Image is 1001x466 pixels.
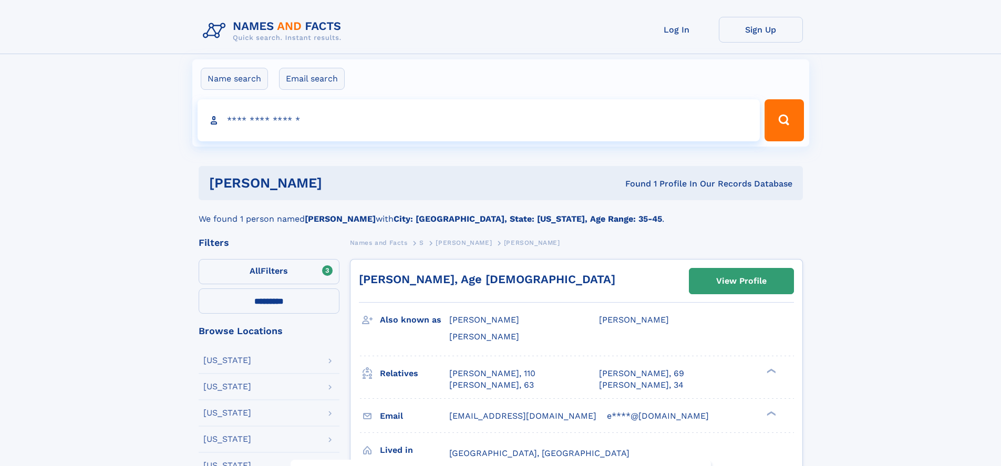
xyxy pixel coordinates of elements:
a: Names and Facts [350,236,408,249]
h1: [PERSON_NAME] [209,177,474,190]
div: [US_STATE] [203,382,251,391]
span: All [250,266,261,276]
a: [PERSON_NAME], 63 [449,379,534,391]
a: [PERSON_NAME], 34 [599,379,684,391]
label: Name search [201,68,268,90]
div: [US_STATE] [203,356,251,365]
button: Search Button [765,99,803,141]
img: Logo Names and Facts [199,17,350,45]
span: [EMAIL_ADDRESS][DOMAIN_NAME] [449,411,596,421]
span: [PERSON_NAME] [449,315,519,325]
a: S [419,236,424,249]
div: [US_STATE] [203,435,251,443]
a: Sign Up [719,17,803,43]
a: [PERSON_NAME], 69 [599,368,684,379]
h3: Lived in [380,441,449,459]
div: [US_STATE] [203,409,251,417]
span: [GEOGRAPHIC_DATA], [GEOGRAPHIC_DATA] [449,448,630,458]
span: [PERSON_NAME] [449,332,519,341]
div: ❯ [764,367,777,374]
a: Log In [635,17,719,43]
div: Filters [199,238,339,247]
span: [PERSON_NAME] [436,239,492,246]
h3: Email [380,407,449,425]
b: [PERSON_NAME] [305,214,376,224]
a: [PERSON_NAME], Age [DEMOGRAPHIC_DATA] [359,273,615,286]
input: search input [198,99,760,141]
div: Browse Locations [199,326,339,336]
span: S [419,239,424,246]
a: [PERSON_NAME] [436,236,492,249]
div: Found 1 Profile In Our Records Database [473,178,792,190]
label: Filters [199,259,339,284]
div: View Profile [716,269,767,293]
b: City: [GEOGRAPHIC_DATA], State: [US_STATE], Age Range: 35-45 [394,214,662,224]
div: We found 1 person named with . [199,200,803,225]
h3: Also known as [380,311,449,329]
a: View Profile [689,268,793,294]
a: [PERSON_NAME], 110 [449,368,535,379]
div: ❯ [764,410,777,417]
label: Email search [279,68,345,90]
span: [PERSON_NAME] [599,315,669,325]
span: [PERSON_NAME] [504,239,560,246]
h3: Relatives [380,365,449,382]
